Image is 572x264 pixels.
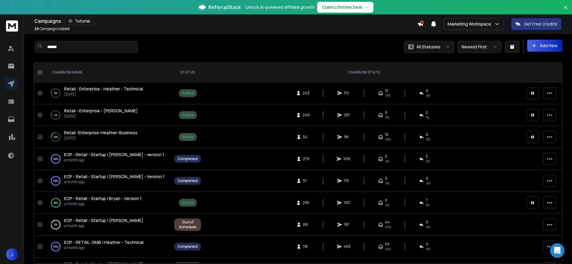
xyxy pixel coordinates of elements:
span: 0 [426,88,428,93]
p: a month ago [64,158,164,162]
span: 54 [303,135,309,139]
span: 0 [385,198,387,203]
div: Active [182,113,193,117]
p: 4 % [54,112,57,118]
span: ReferralStack [208,4,241,11]
p: a month ago [64,180,165,184]
p: a month ago [64,245,144,250]
span: 0 [385,154,387,159]
p: Marketing Workspace [448,21,493,27]
p: Get Free Credits [524,21,557,27]
p: 6 % [54,90,57,96]
span: 26 [34,26,39,31]
span: 175 [344,178,350,183]
p: a month ago [64,202,142,206]
th: CAMPAIGN STATS [205,63,523,82]
p: [DATE] [64,92,143,97]
span: ECP - Retail - Startup | Bryan - Version 1 [64,196,142,201]
span: 13 % [385,93,390,98]
div: Open Intercom Messenger [550,243,564,258]
a: ECP - Retail - Startup | [PERSON_NAME] [64,217,143,223]
span: 19 % [385,137,391,142]
span: 7 [426,198,428,203]
span: 2 % [426,203,430,208]
td: 99%ECP - Retail - Startup | Bryan - Version 1a month ago [45,192,171,214]
span: 0% [385,181,389,186]
span: 0 % [426,181,430,186]
span: 243 [303,91,309,96]
span: 65 % [385,225,391,229]
span: 172 [344,91,350,96]
button: Newest First [458,41,501,53]
span: 96 [344,135,350,139]
button: Claim Lifetime Deal→ [317,2,373,13]
span: 279 [303,156,309,161]
span: → [364,4,369,10]
div: Completed [178,156,198,161]
span: 50 [385,242,389,247]
span: 249 [303,113,310,117]
span: 295 [303,200,309,205]
span: 0 [426,132,428,137]
div: Out of Schedule [178,220,198,229]
span: 0 [426,242,428,247]
button: Add New [527,40,562,52]
span: 0% [385,115,389,120]
th: CAMPAIGN NAME [45,63,171,82]
span: 0 [426,220,428,225]
p: 99 % [54,200,58,206]
td: 100%ECP - Retail - Startup | [PERSON_NAME] - Version 1a month ago [45,170,171,192]
td: 100%ECP - RETAIL -SMB | Heather - Technicala month ago [45,236,171,258]
td: 6%Retail - Enterprise - Heather - Technical[DATE] [45,82,171,104]
span: 0 % [426,93,430,98]
span: 0 [385,176,387,181]
span: 54 % [385,247,391,251]
span: 5 [426,154,428,159]
button: J [6,248,18,260]
td: 22%Retail -Enterprise-Heather-Business[DATE] [45,126,171,148]
span: 68 [303,222,309,227]
div: Completed [178,178,198,183]
p: 22 % [54,134,58,140]
span: 12 [385,88,388,93]
div: Campaigns [34,17,417,25]
a: Retail - Enterprise - [PERSON_NAME] [64,108,138,114]
span: 0% [385,203,389,208]
span: 44 [385,220,390,225]
td: 5%ECP - Retail - Startup | [PERSON_NAME]a month ago [45,214,171,236]
span: 10 [385,132,388,137]
td: 4%Retail - Enterprise - [PERSON_NAME][DATE] [45,104,171,126]
a: Retail -Enterprise-Heather-Business [64,130,138,136]
span: 463 [344,244,351,249]
span: 2 [426,110,428,115]
button: Tutorial [65,17,94,25]
span: 0 % [426,137,430,142]
div: Active [182,135,193,139]
p: 5 % [54,222,57,228]
span: 118 [303,244,309,249]
span: 0 % [426,247,430,251]
p: [DATE] [64,136,138,141]
a: Retail - Enterprise - Heather - Technical [64,86,143,92]
span: 1 % [426,115,429,120]
div: Active [182,200,193,205]
a: ECP - RETAIL -SMB | Heather - Technical [64,239,144,245]
span: 1107 [344,200,350,205]
div: Completed [178,244,198,249]
p: Campaigns added [34,26,70,31]
span: 0 % [426,225,430,229]
span: 0% [385,159,389,164]
span: 51 [303,178,309,183]
button: Close banner [562,4,570,18]
span: 1016 [343,156,351,161]
p: 100 % [53,178,58,184]
p: [DATE] [64,114,138,119]
span: 197 [344,222,350,227]
span: 0 [426,176,428,181]
a: ECP - Retail - Startup | [PERSON_NAME] - Version 1 [64,174,165,180]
